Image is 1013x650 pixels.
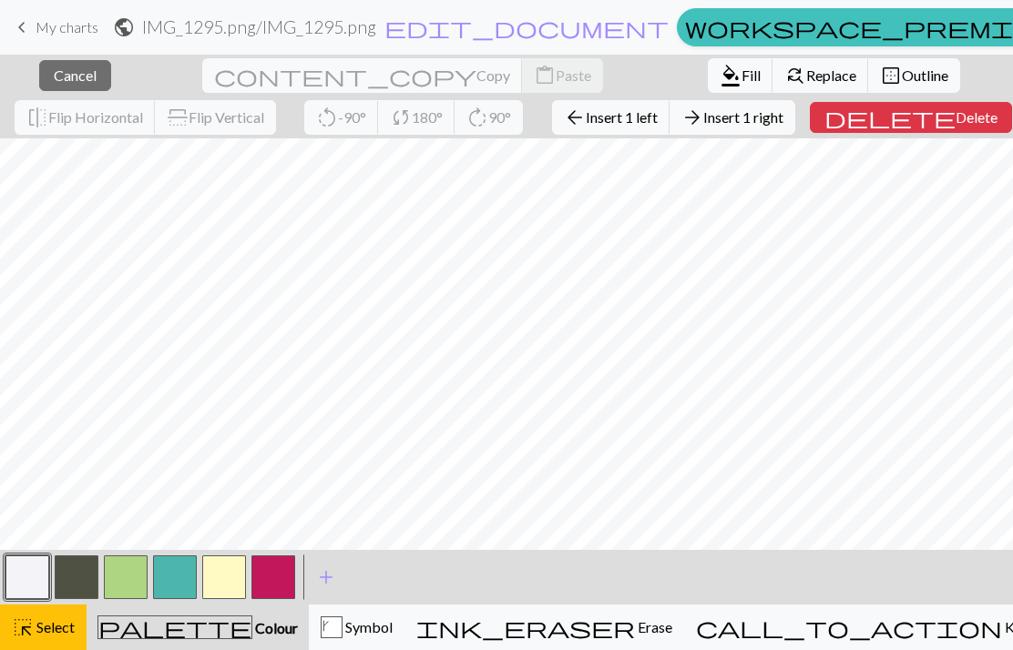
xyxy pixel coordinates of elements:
[165,107,190,128] span: flip
[824,105,956,130] span: delete
[309,604,404,650] button: k Symbol
[315,564,337,590] span: add
[708,58,773,93] button: Fill
[670,100,795,135] button: Insert 1 right
[488,108,511,126] span: 90°
[155,100,276,135] button: Flip Vertical
[902,66,948,84] span: Outline
[880,63,902,88] span: border_outer
[11,12,98,43] a: My charts
[810,102,1012,133] button: Delete
[39,60,111,91] button: Cancel
[784,63,806,88] span: find_replace
[681,105,703,130] span: arrow_forward
[956,108,998,126] span: Delete
[338,108,366,126] span: -90°
[12,614,34,640] span: highlight_alt
[214,63,476,88] span: content_copy
[696,614,1002,640] span: call_to_action
[48,108,143,126] span: Flip Horizontal
[476,66,510,84] span: Copy
[316,105,338,130] span: rotate_left
[36,18,98,36] span: My charts
[378,100,455,135] button: 180°
[868,58,960,93] button: Outline
[343,618,393,635] span: Symbol
[384,15,669,40] span: edit_document
[34,618,75,635] span: Select
[304,100,379,135] button: -90°
[564,105,586,130] span: arrow_back
[26,105,48,130] span: flip
[54,66,97,84] span: Cancel
[202,58,523,93] button: Copy
[404,604,684,650] button: Erase
[142,16,376,37] h2: IMG_1295.png / IMG_1295.png
[806,66,856,84] span: Replace
[466,105,488,130] span: rotate_right
[87,604,309,650] button: Colour
[412,108,443,126] span: 180°
[416,614,635,640] span: ink_eraser
[113,15,135,40] span: public
[390,105,412,130] span: sync
[742,66,761,84] span: Fill
[189,108,264,126] span: Flip Vertical
[98,614,251,640] span: palette
[773,58,869,93] button: Replace
[455,100,523,135] button: 90°
[720,63,742,88] span: format_color_fill
[11,15,33,40] span: keyboard_arrow_left
[15,100,156,135] button: Flip Horizontal
[586,108,658,126] span: Insert 1 left
[703,108,783,126] span: Insert 1 right
[635,618,672,635] span: Erase
[322,617,342,639] div: k
[252,619,298,636] span: Colour
[552,100,670,135] button: Insert 1 left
